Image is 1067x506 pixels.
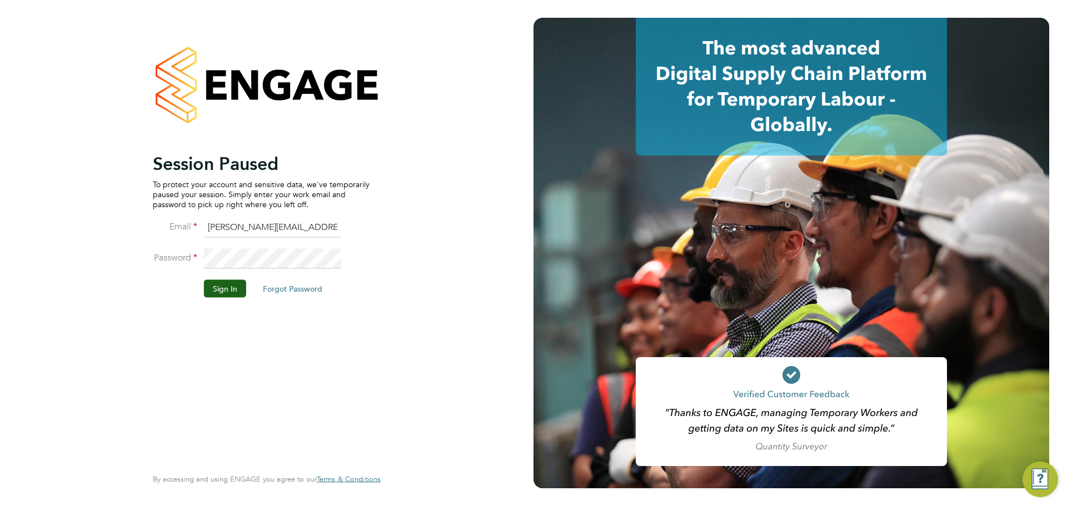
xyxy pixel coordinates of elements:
span: By accessing and using ENGAGE you agree to our [153,474,381,484]
button: Forgot Password [254,279,331,297]
a: Terms & Conditions [317,475,381,484]
button: Engage Resource Center [1023,462,1058,497]
p: To protect your account and sensitive data, we've temporarily paused your session. Simply enter y... [153,179,370,209]
h2: Session Paused [153,152,370,174]
label: Email [153,221,197,232]
label: Password [153,252,197,263]
input: Enter your work email... [204,218,341,238]
button: Sign In [204,279,246,297]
